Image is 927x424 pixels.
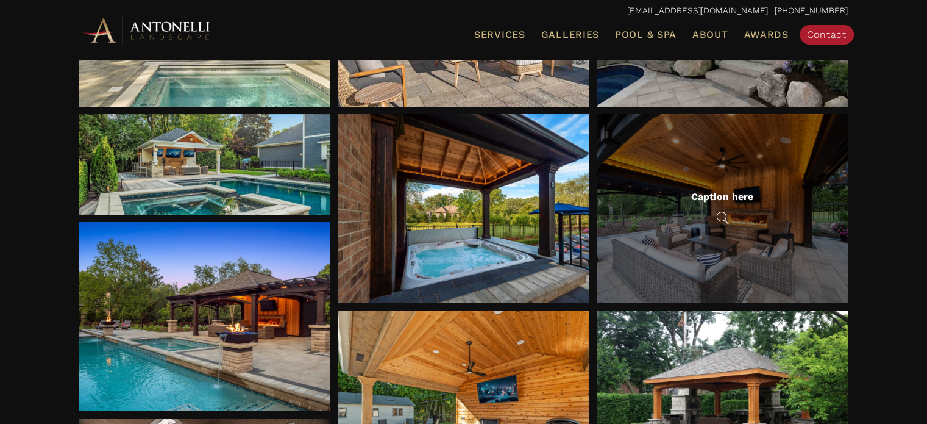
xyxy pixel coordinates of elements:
[691,190,753,202] div: Caption here
[692,30,728,40] span: About
[80,13,214,47] img: Antonelli Horizontal Logo
[615,29,677,40] span: Pool & Spa
[80,3,848,19] p: | [PHONE_NUMBER]
[536,27,604,43] a: Galleries
[469,27,530,43] a: Services
[739,27,793,43] a: Awards
[807,29,847,40] span: Contact
[687,27,733,43] a: About
[474,30,525,40] span: Services
[627,5,768,15] a: [EMAIL_ADDRESS][DOMAIN_NAME]
[800,25,854,45] a: Contact
[744,29,788,40] span: Awards
[541,29,599,40] span: Galleries
[610,27,681,43] a: Pool & Spa
[597,114,848,303] a: Caption here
